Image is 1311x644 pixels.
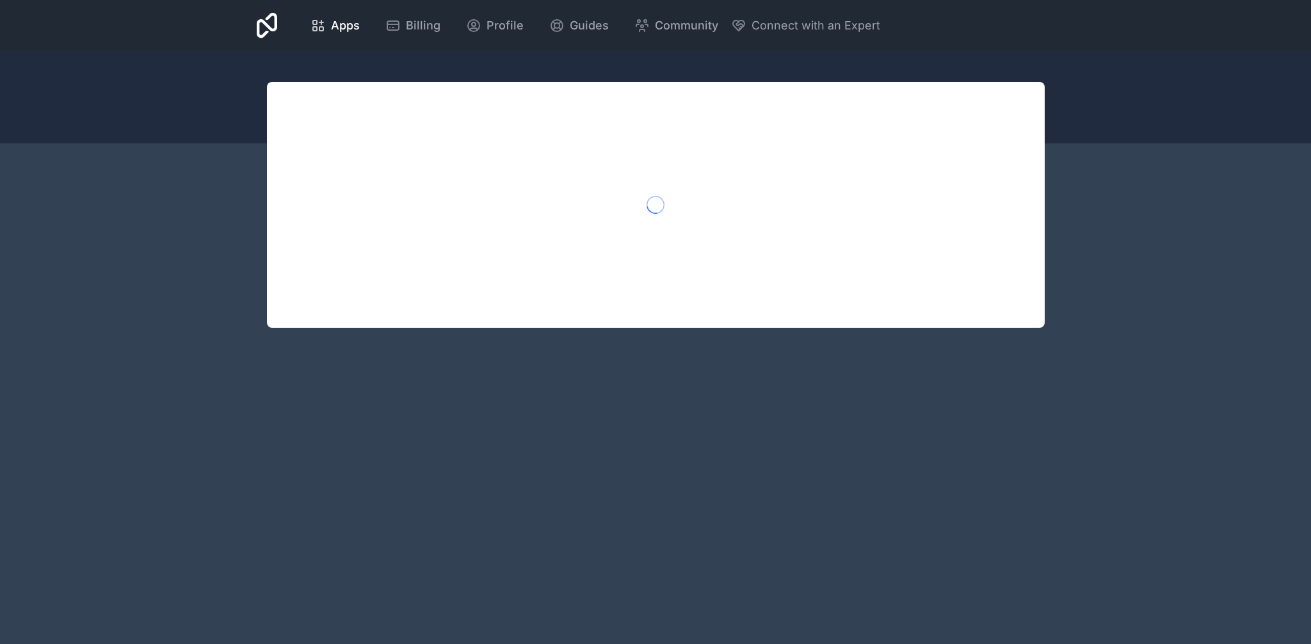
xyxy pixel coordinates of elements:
a: Billing [375,12,451,40]
span: Guides [570,17,609,35]
a: Apps [300,12,370,40]
span: Profile [487,17,524,35]
button: Connect with an Expert [731,17,880,35]
span: Community [655,17,718,35]
a: Profile [456,12,534,40]
a: Guides [539,12,619,40]
a: Community [624,12,728,40]
span: Apps [331,17,360,35]
span: Connect with an Expert [752,17,880,35]
span: Billing [406,17,440,35]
